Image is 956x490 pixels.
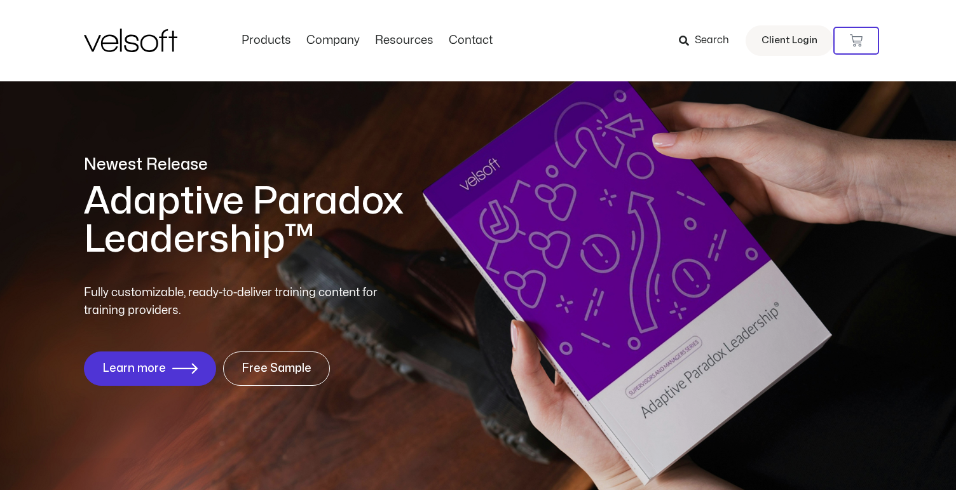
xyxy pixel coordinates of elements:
a: Learn more [84,351,216,386]
a: Client Login [746,25,833,56]
span: Free Sample [242,362,311,375]
span: Client Login [761,32,817,49]
span: Learn more [102,362,166,375]
img: Velsoft Training Materials [84,29,177,52]
nav: Menu [234,34,500,48]
a: ProductsMenu Toggle [234,34,299,48]
a: Search [679,30,738,51]
p: Newest Release [84,154,548,176]
a: Free Sample [223,351,330,386]
p: Fully customizable, ready-to-deliver training content for training providers. [84,284,400,320]
a: ContactMenu Toggle [441,34,500,48]
a: CompanyMenu Toggle [299,34,367,48]
span: Search [695,32,729,49]
h1: Adaptive Paradox Leadership™ [84,182,548,259]
a: ResourcesMenu Toggle [367,34,441,48]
